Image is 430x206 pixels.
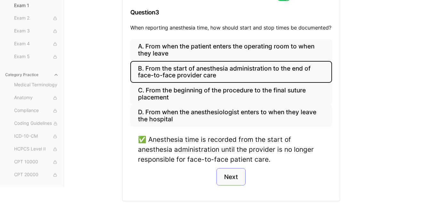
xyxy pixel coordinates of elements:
span: Exam 3 [14,28,59,35]
button: Category Practice [3,70,61,80]
span: Exam 2 [14,15,59,22]
p: When reporting anesthesia time, how should start and stop times be documented? [130,24,332,31]
button: D. From when the anesthesiologist enters to when they leave the hospital [130,105,332,127]
button: CPT 20000 [12,170,61,180]
span: Exam 4 [14,40,59,47]
button: B. From the start of anesthesia administration to the end of face-to-face provider care [130,61,332,83]
button: CPT 10000 [12,157,61,167]
button: Next [216,168,246,185]
button: Medical Terminology [12,80,61,90]
h3: Question 3 [130,3,332,22]
span: Compliance [14,107,59,114]
button: A. From when the patient enters the operating room to when they leave [130,39,332,61]
span: Anatomy [14,94,59,101]
button: HCPCS Level II [12,144,61,154]
span: CPT 10000 [14,159,59,166]
div: ✅ Anesthesia time is recorded from the start of anesthesia administration until the provider is n... [138,134,324,165]
button: Anatomy [12,93,61,103]
span: Medical Terminology [14,82,59,89]
button: C. From the beginning of the procedure to the final suture placement [130,83,332,105]
button: Compliance [12,106,61,116]
button: Exam 2 [12,13,61,23]
span: CPT 20000 [14,171,59,178]
span: Exam 5 [14,53,59,60]
button: Exam 5 [12,52,61,62]
span: Exam 1 [14,2,59,9]
span: HCPCS Level II [14,146,59,153]
span: ICD-10-CM [14,133,59,140]
button: ICD-10-CM [12,131,61,142]
button: Coding Guidelines [12,118,61,129]
span: Coding Guidelines [14,120,59,127]
button: Exam 1 [12,0,61,11]
button: Exam 3 [12,26,61,36]
button: Exam 4 [12,39,61,49]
